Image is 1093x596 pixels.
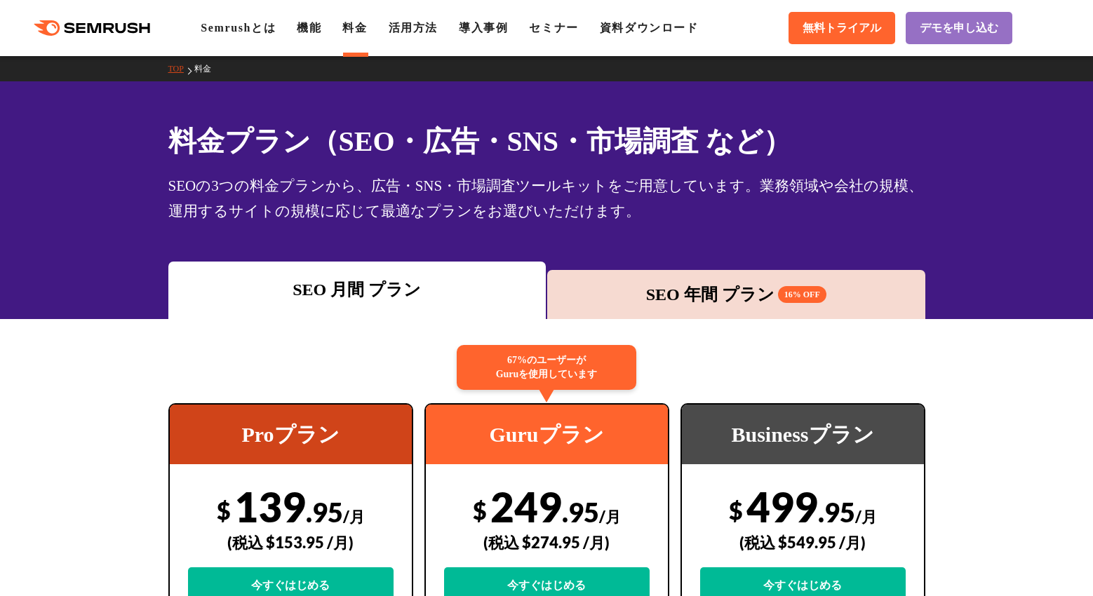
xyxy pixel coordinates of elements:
a: 料金 [342,22,367,34]
a: 機能 [297,22,321,34]
div: (税込 $274.95 /月) [444,517,650,567]
a: 導入事例 [459,22,508,34]
a: デモを申し込む [906,12,1012,44]
a: 活用方法 [389,22,438,34]
div: (税込 $549.95 /月) [700,517,906,567]
span: $ [217,496,231,524]
span: 16% OFF [778,286,826,303]
div: Businessプラン [682,405,924,464]
a: Semrushとは [201,22,276,34]
a: 無料トライアル [789,12,895,44]
span: /月 [855,507,877,526]
span: 無料トライアル [803,21,881,36]
a: 料金 [194,64,222,74]
span: /月 [343,507,365,526]
span: .95 [306,496,343,528]
span: デモを申し込む [920,21,998,36]
h1: 料金プラン（SEO・広告・SNS・市場調査 など） [168,121,925,162]
span: $ [729,496,743,524]
span: /月 [599,507,621,526]
div: Guruプラン [426,405,668,464]
span: .95 [562,496,599,528]
span: .95 [818,496,855,528]
a: 資料ダウンロード [600,22,699,34]
div: SEO 年間 プラン [554,282,918,307]
div: SEOの3つの料金プランから、広告・SNS・市場調査ツールキットをご用意しています。業務領域や会社の規模、運用するサイトの規模に応じて最適なプランをお選びいただけます。 [168,173,925,224]
div: (税込 $153.95 /月) [188,517,394,567]
div: 67%のユーザーが Guruを使用しています [457,345,636,390]
span: $ [473,496,487,524]
div: Proプラン [170,405,412,464]
a: セミナー [529,22,578,34]
div: SEO 月間 プラン [175,277,539,302]
a: TOP [168,64,194,74]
